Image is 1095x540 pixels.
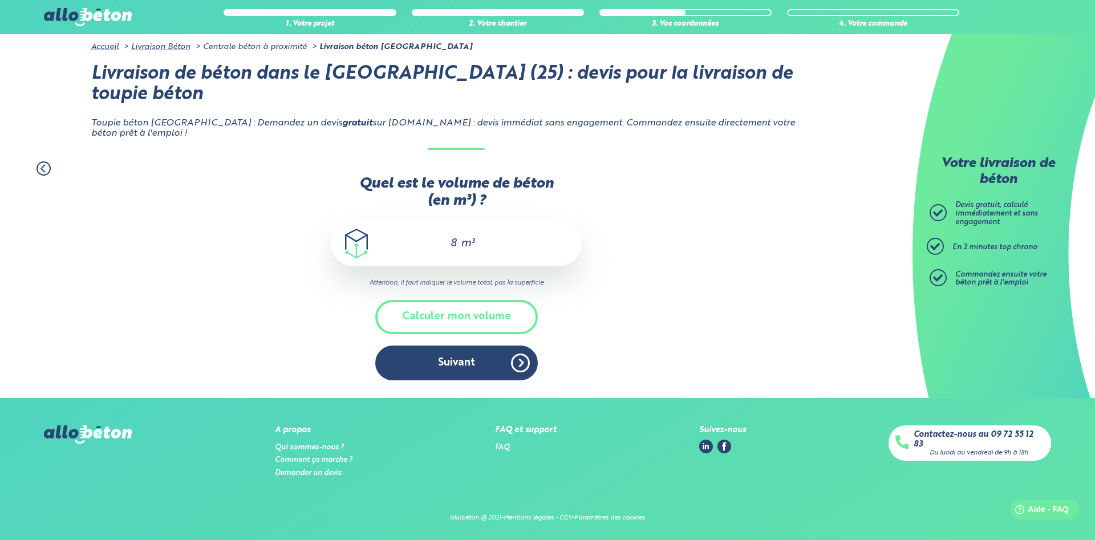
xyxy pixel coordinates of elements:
a: Livraison Béton [131,43,190,51]
img: allobéton [44,8,132,26]
a: Qui sommes-nous ? [275,444,344,451]
div: 3. Vos coordonnées [599,20,772,29]
a: Mentions légales [504,514,554,521]
div: allobéton @ 2021 [450,514,501,522]
span: - [555,514,558,521]
div: A propos [275,425,352,435]
a: Comment ça marche ? [275,456,352,464]
div: 4. Votre commande [787,20,959,29]
a: Paramètres des cookies [574,514,645,521]
span: m³ [461,238,474,249]
div: Du lundi au vendredi de 9h à 18h [930,449,1028,457]
iframe: Help widget launcher [993,496,1082,527]
a: Demander un devis [275,469,342,477]
a: Accueil [91,43,119,51]
div: - [572,514,574,522]
button: Calculer mon volume [375,300,538,334]
button: Suivant [375,346,538,380]
a: CGV [559,514,572,521]
div: 2. Votre chantier [412,20,584,29]
div: - [501,514,504,522]
a: Contactez-nous au 09 72 55 12 83 [914,430,1044,449]
li: Livraison béton [GEOGRAPHIC_DATA] [309,42,472,51]
div: Suivez-nous [699,425,746,435]
div: FAQ et support [495,425,557,435]
h1: Livraison de béton dans le [GEOGRAPHIC_DATA] (25) : devis pour la livraison de toupie béton [91,64,821,106]
img: allobéton [44,425,132,444]
div: 1. Votre projet [224,20,396,29]
a: FAQ [495,444,510,451]
input: 0 [439,237,458,250]
p: Toupie béton [GEOGRAPHIC_DATA] : Demandez un devis sur [DOMAIN_NAME] : devis immédiat sans engage... [91,118,821,139]
label: Quel est le volume de béton (en m³) ? [331,176,582,209]
strong: gratuit [342,119,372,128]
i: Attention, il faut indiquer le volume total, pas la superficie [331,278,582,289]
li: Centrale béton à proximité [193,42,307,51]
